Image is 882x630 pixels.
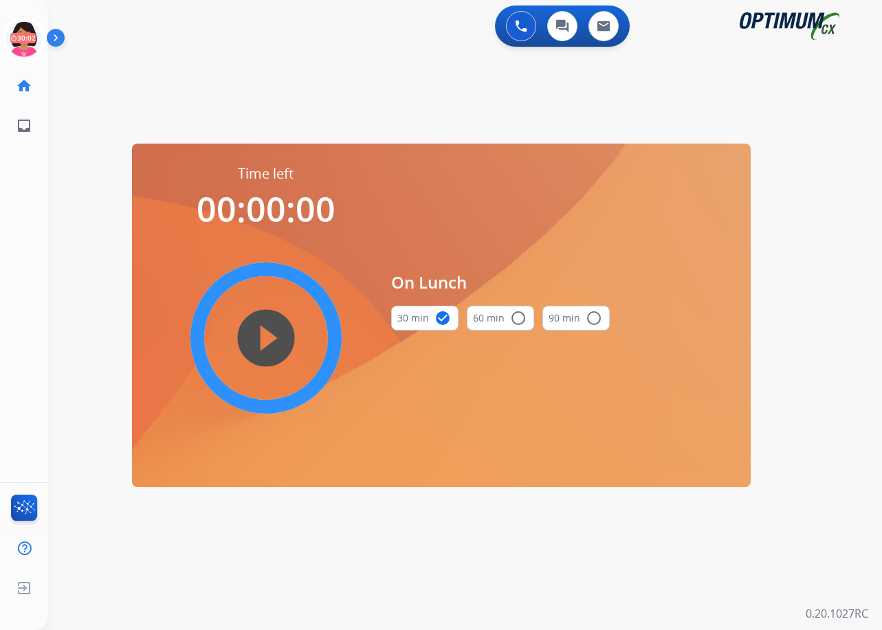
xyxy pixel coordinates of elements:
p: 0.20.1027RC [806,605,868,622]
mat-icon: radio_button_unchecked [586,310,602,326]
mat-icon: home [16,78,32,94]
span: 00:00:00 [197,185,335,232]
mat-icon: inbox [16,117,32,134]
span: Time left [238,164,294,183]
mat-icon: radio_button_unchecked [510,310,527,326]
mat-icon: play_circle_filled [258,330,274,346]
mat-icon: check_circle [434,310,451,326]
button: 60 min [467,306,534,330]
span: On Lunch [391,270,610,295]
button: 90 min [542,306,610,330]
button: 30 min [391,306,459,330]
